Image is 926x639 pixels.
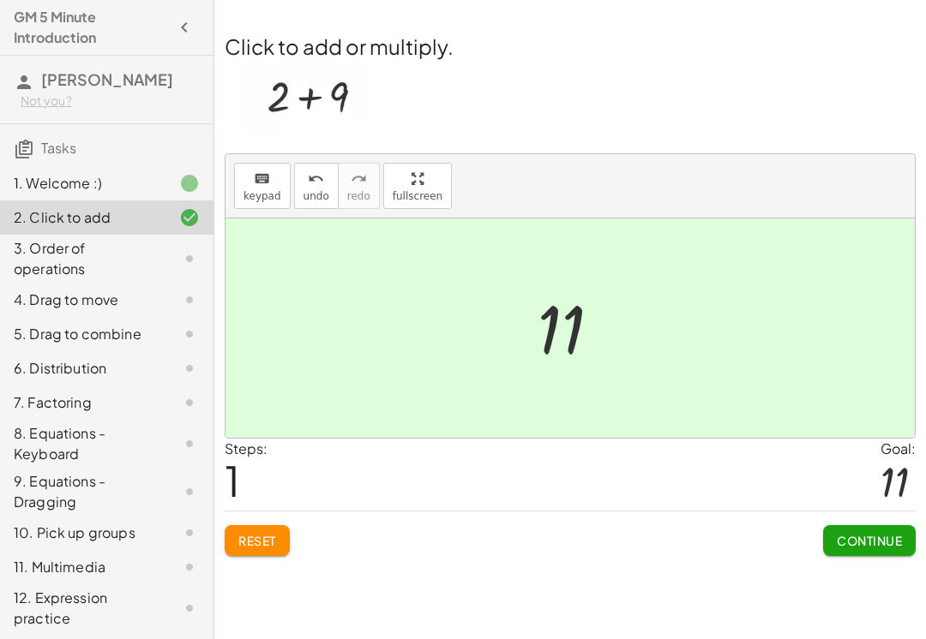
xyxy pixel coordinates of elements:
[14,423,152,464] div: 8. Equations - Keyboard
[254,169,270,189] i: keyboard
[304,190,329,202] span: undo
[179,248,200,269] i: Task not started.
[179,523,200,543] i: Task not started.
[14,588,152,629] div: 12. Expression practice
[393,190,442,202] span: fullscreen
[14,238,152,279] div: 3. Order of operations
[225,525,290,556] button: Reset
[179,598,200,618] i: Task not started.
[351,169,367,189] i: redo
[179,290,200,310] i: Task not started.
[225,32,916,61] h2: Click to add or multiply.
[881,439,916,459] div: Goal:
[234,163,291,209] button: keyboardkeypad
[179,557,200,577] i: Task not started.
[179,392,200,413] i: Task not started.
[41,139,76,157] span: Tasks
[14,290,152,310] div: 4. Drag to move
[21,93,200,110] div: Not you?
[14,7,169,48] h4: GM 5 Minute Introduction
[14,557,152,577] div: 11. Multimedia
[14,358,152,379] div: 6. Distribution
[225,439,268,457] label: Steps:
[14,392,152,413] div: 7. Factoring
[244,190,281,202] span: keypad
[179,358,200,379] i: Task not started.
[14,523,152,543] div: 10. Pick up groups
[179,481,200,502] i: Task not started.
[238,533,276,548] span: Reset
[179,207,200,228] i: Task finished and correct.
[338,163,380,209] button: redoredo
[347,190,370,202] span: redo
[837,533,902,548] span: Continue
[294,163,339,209] button: undoundo
[41,69,173,89] span: [PERSON_NAME]
[14,471,152,512] div: 9. Equations - Dragging
[823,525,916,556] button: Continue
[245,61,371,135] img: acc24cad2d66776ab3378aca534db7173dae579742b331bb719a8ca59f72f8de.webp
[14,173,152,194] div: 1. Welcome :)
[14,207,152,228] div: 2. Click to add
[225,454,240,506] span: 1
[383,163,452,209] button: fullscreen
[179,324,200,344] i: Task not started.
[179,173,200,194] i: Task finished.
[179,433,200,454] i: Task not started.
[308,169,324,189] i: undo
[14,324,152,344] div: 5. Drag to combine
